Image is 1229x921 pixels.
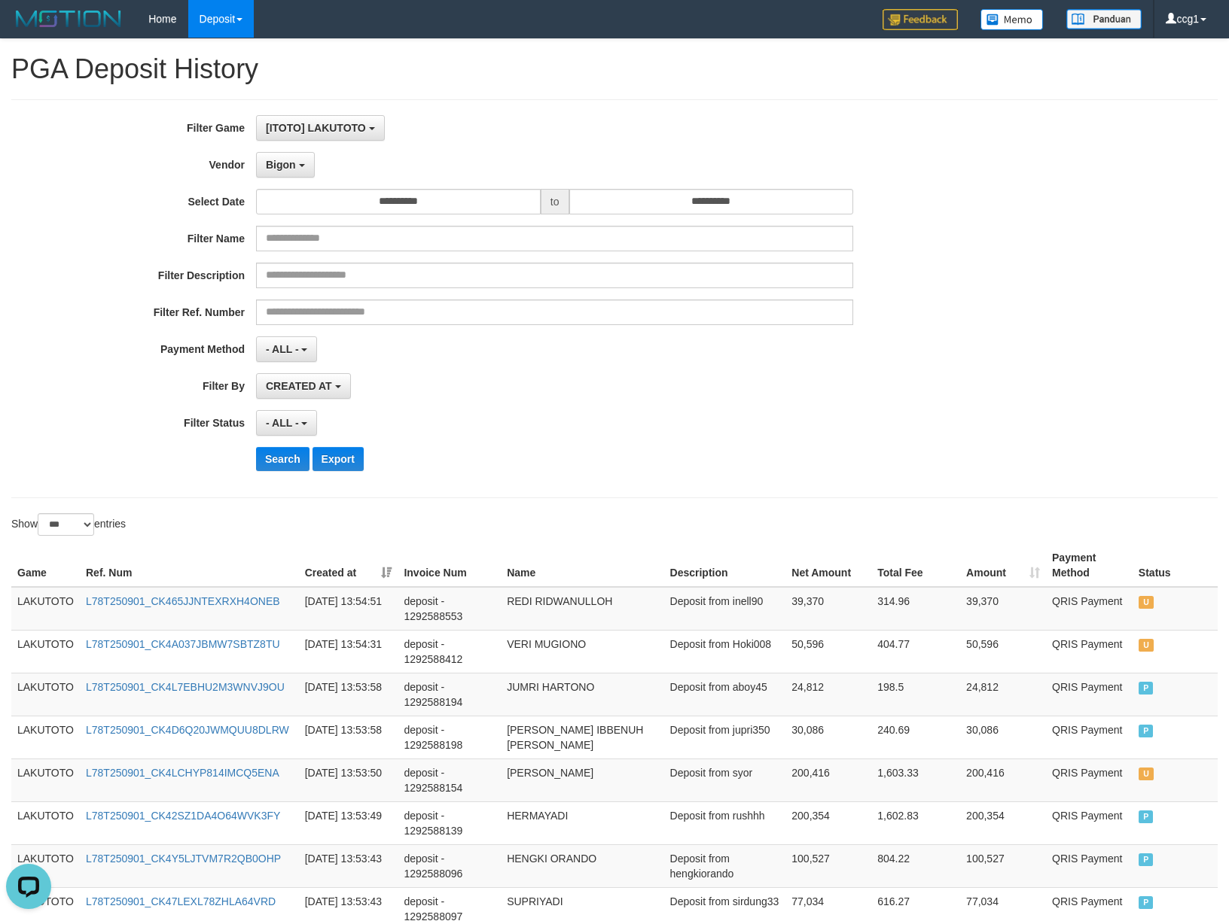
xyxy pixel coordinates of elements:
[86,638,280,650] a: L78T250901_CK4A037JBMW7SBTZ8TU
[11,544,80,587] th: Game
[86,767,279,779] a: L78T250901_CK4LCHYP814IMCQ5ENA
[11,844,80,887] td: LAKUTOTO
[501,544,663,587] th: Name
[86,810,280,822] a: L78T250901_CK42SZ1DA4O64WVK3FY
[398,801,501,844] td: deposit - 1292588139
[501,801,663,844] td: HERMAYADI
[11,801,80,844] td: LAKUTOTO
[1139,725,1154,737] span: PAID
[86,895,276,907] a: L78T250901_CK47LEXL78ZHLA64VRD
[785,844,871,887] td: 100,527
[1139,596,1154,609] span: UNPAID
[785,801,871,844] td: 200,354
[871,758,960,801] td: 1,603.33
[11,8,126,30] img: MOTION_logo.png
[960,673,1046,716] td: 24,812
[785,673,871,716] td: 24,812
[1133,544,1218,587] th: Status
[501,630,663,673] td: VERI MUGIONO
[11,673,80,716] td: LAKUTOTO
[980,9,1044,30] img: Button%20Memo.svg
[256,373,351,399] button: CREATED AT
[86,595,280,607] a: L78T250901_CK465JJNTEXRXH4ONEB
[785,544,871,587] th: Net Amount
[299,844,398,887] td: [DATE] 13:53:43
[664,801,786,844] td: Deposit from rushhh
[398,758,501,801] td: deposit - 1292588154
[664,758,786,801] td: Deposit from syor
[398,587,501,631] td: deposit - 1292588553
[256,447,310,471] button: Search
[299,544,398,587] th: Created at: activate to sort column ascending
[1139,682,1154,695] span: PAID
[871,844,960,887] td: 804.22
[871,673,960,716] td: 198.5
[266,343,299,355] span: - ALL -
[299,673,398,716] td: [DATE] 13:53:58
[664,716,786,758] td: Deposit from jupri350
[1139,896,1154,909] span: PAID
[871,630,960,673] td: 404.77
[299,801,398,844] td: [DATE] 13:53:49
[398,673,501,716] td: deposit - 1292588194
[664,844,786,887] td: Deposit from hengkiorando
[1046,673,1133,716] td: QRIS Payment
[1046,630,1133,673] td: QRIS Payment
[256,115,385,141] button: [ITOTO] LAKUTOTO
[266,159,296,171] span: Bigon
[501,758,663,801] td: [PERSON_NAME]
[785,630,871,673] td: 50,596
[299,587,398,631] td: [DATE] 13:54:51
[785,587,871,631] td: 39,370
[1046,544,1133,587] th: Payment Method
[785,758,871,801] td: 200,416
[1139,810,1154,823] span: PAID
[1046,716,1133,758] td: QRIS Payment
[960,544,1046,587] th: Amount: activate to sort column ascending
[86,724,289,736] a: L78T250901_CK4D6Q20JWMQUU8DLRW
[11,630,80,673] td: LAKUTOTO
[299,630,398,673] td: [DATE] 13:54:31
[501,716,663,758] td: [PERSON_NAME] IBBENUH [PERSON_NAME]
[501,673,663,716] td: JUMRI HARTONO
[256,152,315,178] button: Bigon
[1139,639,1154,652] span: UNPAID
[664,630,786,673] td: Deposit from Hoki008
[960,844,1046,887] td: 100,527
[785,716,871,758] td: 30,086
[6,6,51,51] button: Open LiveChat chat widget
[11,716,80,758] td: LAKUTOTO
[664,544,786,587] th: Description
[11,758,80,801] td: LAKUTOTO
[664,673,786,716] td: Deposit from aboy45
[256,410,317,436] button: - ALL -
[883,9,958,30] img: Feedback.jpg
[398,544,501,587] th: Invoice Num
[871,587,960,631] td: 314.96
[398,844,501,887] td: deposit - 1292588096
[80,544,299,587] th: Ref. Num
[11,587,80,631] td: LAKUTOTO
[266,417,299,429] span: - ALL -
[86,853,281,865] a: L78T250901_CK4Y5LJTVM7R2QB0OHP
[398,716,501,758] td: deposit - 1292588198
[11,54,1218,84] h1: PGA Deposit History
[266,122,366,134] span: [ITOTO] LAKUTOTO
[299,758,398,801] td: [DATE] 13:53:50
[1046,844,1133,887] td: QRIS Payment
[871,801,960,844] td: 1,602.83
[256,336,317,362] button: - ALL -
[1046,758,1133,801] td: QRIS Payment
[38,513,94,536] select: Showentries
[960,630,1046,673] td: 50,596
[501,844,663,887] td: HENGKI ORANDO
[871,544,960,587] th: Total Fee
[299,716,398,758] td: [DATE] 13:53:58
[1139,767,1154,780] span: UNPAID
[871,716,960,758] td: 240.69
[398,630,501,673] td: deposit - 1292588412
[960,716,1046,758] td: 30,086
[1046,587,1133,631] td: QRIS Payment
[266,380,332,392] span: CREATED AT
[1139,853,1154,866] span: PAID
